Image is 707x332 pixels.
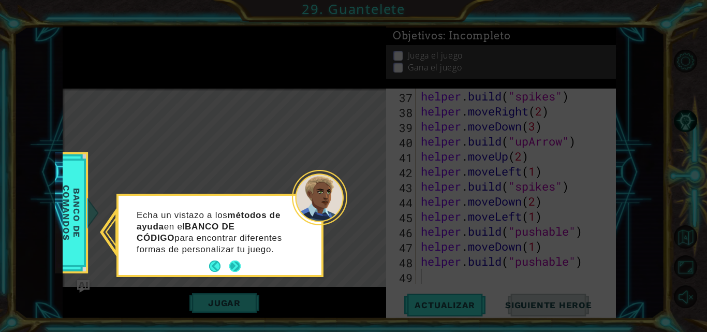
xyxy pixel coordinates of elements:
strong: métodos de ayuda [137,210,281,232]
strong: BANCO DE CÓDIGO [137,222,234,243]
p: Echa un vistazo a los en el para encontrar diferentes formas de personalizar tu juego. [137,210,291,255]
span: Banco de comandos [58,161,85,265]
button: Back [209,261,229,272]
button: Next [229,261,241,272]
